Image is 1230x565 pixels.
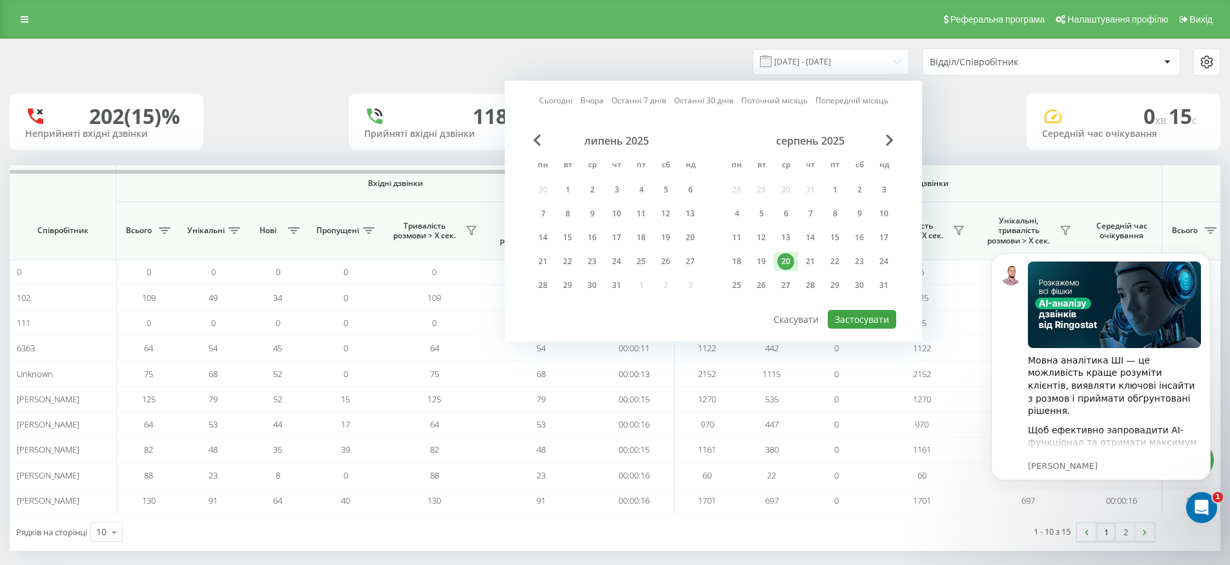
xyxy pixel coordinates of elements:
abbr: п’ятниця [825,156,845,176]
span: 0 [834,444,839,455]
div: пн 11 серп 2025 р. [724,228,749,247]
div: ср 30 лип 2025 р. [580,276,604,295]
span: 82 [430,444,439,455]
div: чт 17 лип 2025 р. [604,228,629,247]
div: 29 [559,277,576,294]
span: 0 [1143,102,1169,130]
a: Поточний місяць [741,94,808,107]
div: 1 [826,181,843,198]
div: 22 [826,253,843,270]
span: хв [1155,113,1169,127]
div: 202 (15)% [89,104,180,128]
a: Сьогодні [539,94,573,107]
div: Середній час очікування [1042,128,1205,139]
div: нд 20 лип 2025 р. [678,228,702,247]
div: 3 [608,181,625,198]
span: 68 [209,368,218,380]
span: 130 [142,495,156,506]
span: 64 [144,342,153,354]
span: 23 [209,469,218,481]
div: пт 8 серп 2025 р. [823,204,847,223]
td: 00:00:16 [594,488,675,513]
span: 0 [432,266,436,278]
span: Всього [1169,225,1201,236]
td: 00:00:16 [594,412,675,437]
a: Останні 30 днів [674,94,733,107]
span: 45 [273,342,282,354]
span: Унікальні, тривалість розмови > Х сек. [494,216,568,246]
div: чт 10 лип 2025 р. [604,204,629,223]
div: 17 [608,229,625,246]
a: Останні 7 днів [611,94,666,107]
span: [PERSON_NAME] [17,469,79,481]
div: вт 8 лип 2025 р. [555,204,580,223]
div: 30 [851,277,868,294]
div: липень 2025 [531,134,702,147]
span: 88 [144,469,153,481]
div: 31 [608,277,625,294]
div: вт 12 серп 2025 р. [749,228,774,247]
div: 9 [584,205,600,222]
div: сб 5 лип 2025 р. [653,180,678,200]
div: ср 20 серп 2025 р. [774,252,798,271]
span: 380 [765,444,779,455]
div: 17 [876,229,892,246]
div: 19 [753,253,770,270]
span: 0 [211,317,216,329]
span: 0 [834,393,839,405]
span: 1701 [698,495,716,506]
span: 75 [430,368,439,380]
div: 13 [682,205,699,222]
div: Прийняті вхідні дзвінки [364,128,527,139]
span: Тривалість розмови > Х сек. [387,221,462,241]
div: нд 10 серп 2025 р. [872,204,896,223]
div: 16 [851,229,868,246]
span: 697 [765,495,779,506]
span: 79 [209,393,218,405]
div: 11 [728,229,745,246]
span: 0 [834,368,839,380]
span: 8 [276,469,280,481]
div: 1 - 10 з 15 [1034,525,1071,538]
span: 447 [765,418,779,430]
div: сб 16 серп 2025 р. [847,228,872,247]
div: чт 21 серп 2025 р. [798,252,823,271]
span: 34 [273,292,282,303]
span: 102 [17,292,30,303]
div: пт 18 лип 2025 р. [629,228,653,247]
div: ср 9 лип 2025 р. [580,204,604,223]
div: 5 [657,181,674,198]
div: 2 [851,181,868,198]
span: 1161 [913,444,931,455]
div: Неприйняті вхідні дзвінки [25,128,188,139]
div: 13 [777,229,794,246]
span: 0 [343,292,348,303]
span: 0 [343,342,348,354]
span: Next Month [886,134,894,146]
div: 10 [876,205,892,222]
div: 10 [96,526,107,539]
abbr: четвер [607,156,626,176]
div: пн 7 лип 2025 р. [531,204,555,223]
span: 52 [273,393,282,405]
span: 6363 [17,342,35,354]
span: 1270 [913,393,931,405]
div: пн 25 серп 2025 р. [724,276,749,295]
div: 8 [826,205,843,222]
span: 0 [343,368,348,380]
span: c [1192,113,1197,127]
span: 40 [341,495,350,506]
div: 18 [728,253,745,270]
div: 25 [633,253,650,270]
span: 2152 [913,368,931,380]
span: 35 [273,444,282,455]
span: 64 [273,495,282,506]
span: 109 [427,292,441,303]
div: 10 [608,205,625,222]
div: вт 19 серп 2025 р. [749,252,774,271]
span: Вихід [1190,14,1213,25]
div: пн 21 лип 2025 р. [531,252,555,271]
span: 79 [537,393,546,405]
